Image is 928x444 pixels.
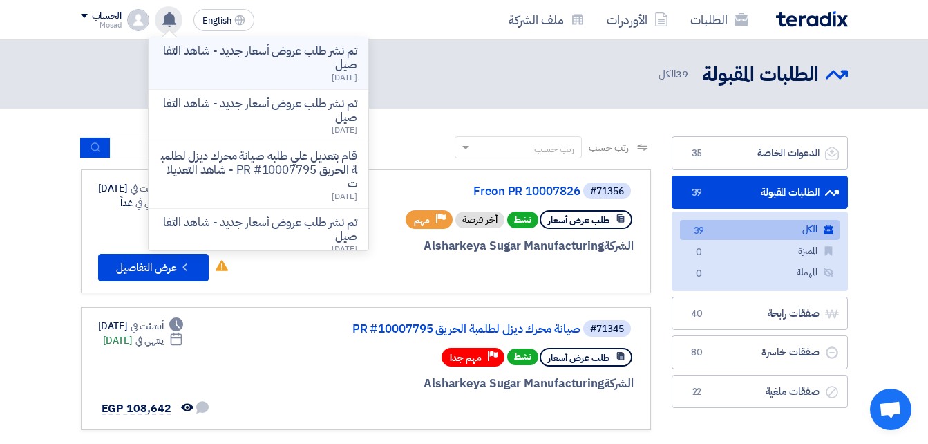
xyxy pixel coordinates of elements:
div: Mosad [81,21,122,29]
div: رتب حسب [534,142,574,156]
span: أنشئت في [131,319,164,333]
span: [DATE] [332,243,357,255]
span: الشركة [604,237,634,255]
span: [DATE] [332,124,357,136]
div: #71356 [590,187,624,196]
span: مهم [414,214,430,227]
a: صيانة محرك ديزل لطلمبة الحريق PR #10007795 [304,323,580,335]
a: صفقات رابحة40 [672,297,848,331]
p: تم نشر طلب عروض أسعار جديد - شاهد التفاصيل [160,44,357,72]
span: English [202,16,231,26]
div: [DATE] [98,319,184,333]
div: [DATE] [103,333,184,348]
span: EGP 108,642 [102,400,171,417]
div: أخر فرصة [455,212,504,228]
span: 80 [689,346,706,360]
div: Alsharkeya Sugar Manufacturing [301,237,634,255]
span: 40 [689,307,706,321]
a: المميزة [680,241,840,261]
span: أنشئت في [131,181,164,196]
h2: الطلبات المقبولة [702,62,819,89]
span: [DATE] [332,190,357,203]
span: نشط [507,349,538,365]
a: صفقات خاسرة80 [672,335,848,369]
img: Teradix logo [776,11,848,27]
p: تم نشر طلب عروض أسعار جديد - شاهد التفاصيل [160,216,357,243]
a: صفقات ملغية22 [672,375,848,409]
span: الكل [659,66,690,82]
div: Alsharkeya Sugar Manufacturing [301,375,634,393]
span: ينتهي في [135,333,164,348]
span: مهم جدا [450,351,482,364]
div: #71345 [590,324,624,334]
a: الكل [680,220,840,240]
span: طلب عرض أسعار [548,214,609,227]
span: 0 [691,246,708,260]
a: الدعوات الخاصة35 [672,136,848,170]
button: عرض التفاصيل [98,254,209,281]
p: قام بتعديل علي طلبه صيانة محرك ديزل لطلمبة الحريق PR #10007795 - شاهد التعديلات [160,149,357,191]
span: الشركة [604,375,634,392]
span: نشط [507,212,538,228]
span: 35 [689,147,706,160]
div: الحساب [92,10,122,22]
input: ابحث بعنوان أو رقم الطلب [111,138,304,158]
span: 0 [691,267,708,281]
span: 22 [689,385,706,399]
span: [DATE] [332,71,357,84]
span: ينتهي في [135,196,164,210]
img: profile_test.png [127,9,149,31]
a: الطلبات المقبولة39 [672,176,848,210]
p: تم نشر طلب عروض أسعار جديد - شاهد التفاصيل [160,97,357,124]
a: المهملة [680,263,840,283]
span: 39 [676,66,688,82]
button: English [193,9,254,31]
span: 39 [689,186,706,200]
span: رتب حسب [589,140,628,155]
div: غداً [120,196,183,210]
span: طلب عرض أسعار [548,351,609,364]
span: 39 [691,224,708,239]
div: Open chat [870,389,911,430]
a: الطلبات [679,3,759,36]
div: [DATE] [98,181,184,196]
a: Freon PR 10007826 [304,185,580,198]
a: ملف الشركة [498,3,596,36]
a: الأوردرات [596,3,679,36]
